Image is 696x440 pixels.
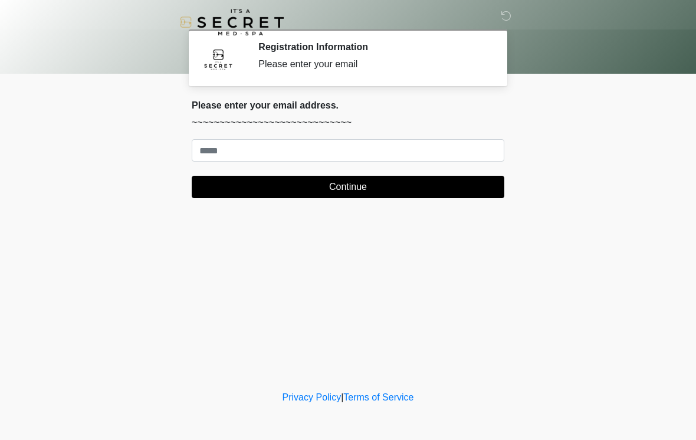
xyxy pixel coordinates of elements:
a: | [341,392,343,402]
p: ~~~~~~~~~~~~~~~~~~~~~~~~~~~~~ [192,116,504,130]
a: Privacy Policy [283,392,342,402]
div: Please enter your email [258,57,487,71]
h2: Please enter your email address. [192,100,504,111]
img: It's A Secret Med Spa Logo [180,9,284,35]
h2: Registration Information [258,41,487,52]
button: Continue [192,176,504,198]
img: Agent Avatar [201,41,236,77]
a: Terms of Service [343,392,413,402]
